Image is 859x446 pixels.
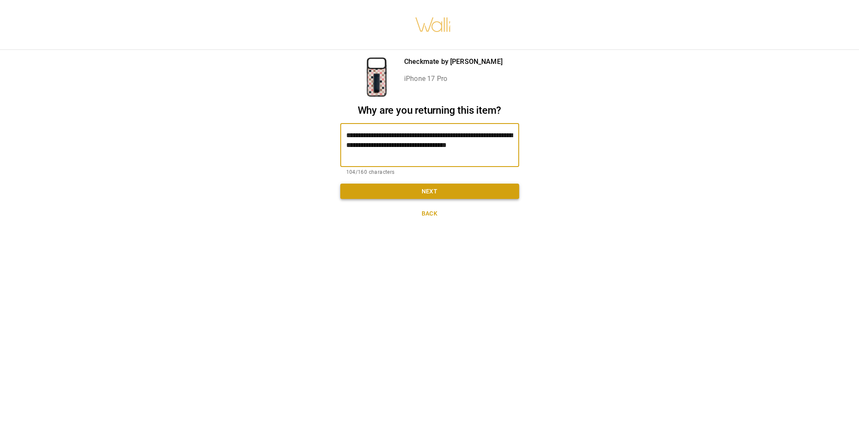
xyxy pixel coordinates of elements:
[346,168,513,177] p: 104/160 characters
[415,6,451,43] img: walli-inc.myshopify.com
[404,74,503,84] p: iPhone 17 Pro
[340,104,519,117] h2: Why are you returning this item?
[340,184,519,199] button: Next
[340,206,519,222] button: Back
[404,57,503,67] p: Checkmate by [PERSON_NAME]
